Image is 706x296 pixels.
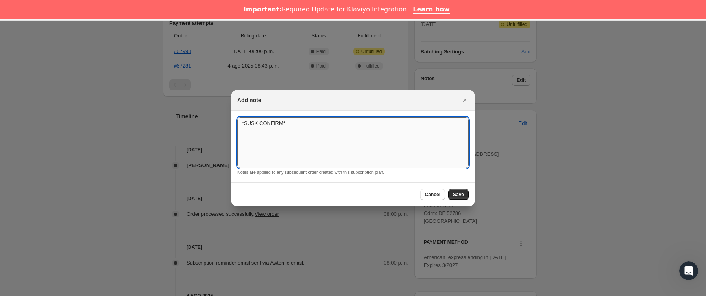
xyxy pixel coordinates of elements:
small: Notes are applied to any subsequent order created with this subscription plan. [237,170,384,175]
a: Learn how [413,6,450,14]
button: Save [448,189,469,200]
textarea: *SUSK CONFIRM* [237,117,469,168]
button: Cancel [420,189,445,200]
span: Save [453,191,464,198]
button: Cerrar [459,95,470,106]
span: Cancel [425,191,440,198]
iframe: Intercom live chat [679,261,698,280]
div: Required Update for Klaviyo Integration [244,6,407,13]
b: Important: [244,6,282,13]
h2: Add note [237,96,261,104]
